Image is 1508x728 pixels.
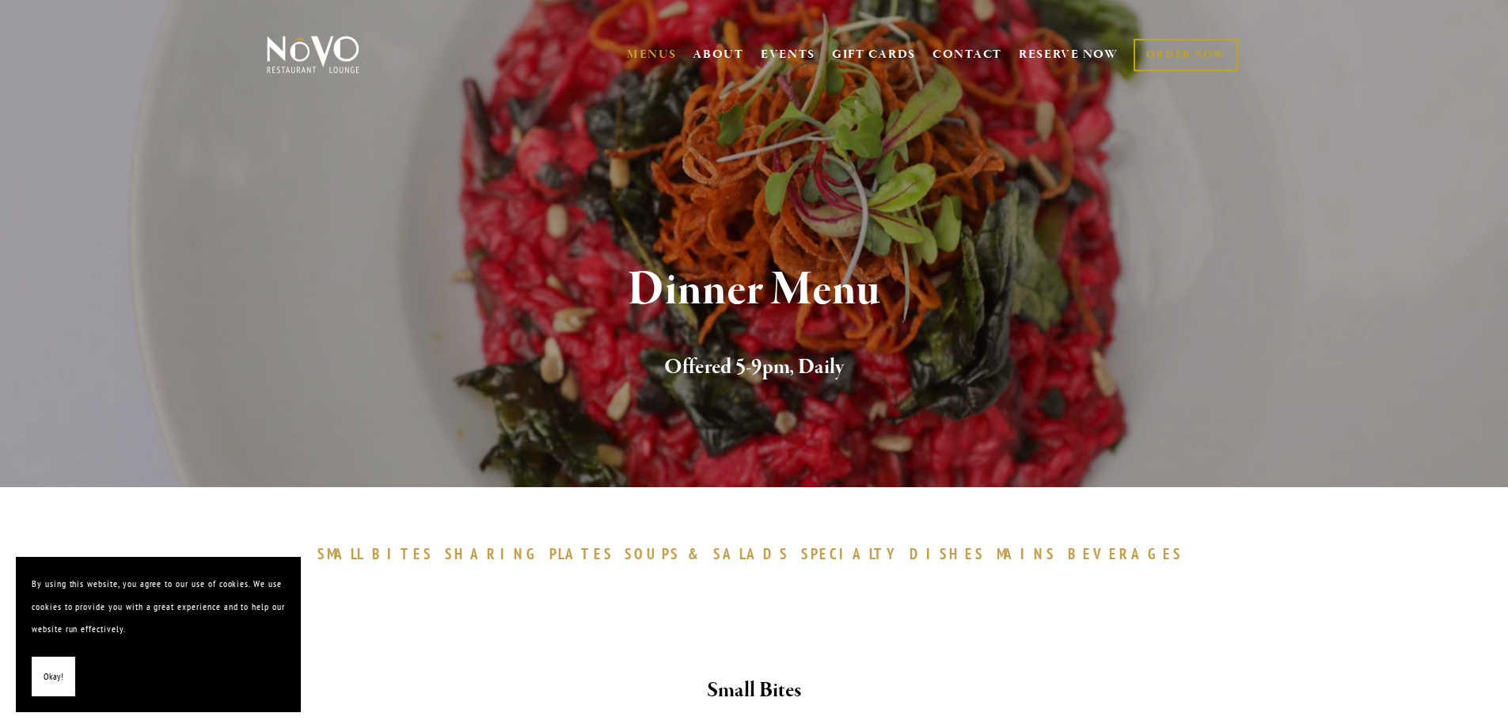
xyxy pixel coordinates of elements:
a: CONTACT [933,40,1002,70]
span: DISHES [910,544,985,563]
h1: Dinner Menu [293,265,1216,316]
a: SPECIALTYDISHES [801,544,993,563]
a: SOUPS&SALADS [625,544,796,563]
span: Okay! [44,665,63,688]
span: MAINS [997,544,1056,563]
a: SMALLBITES [317,544,442,563]
span: & [688,544,705,563]
a: MENUS [627,47,677,63]
h2: Offered 5-9pm, Daily [293,351,1216,384]
span: SPECIALTY [801,544,902,563]
span: SOUPS [625,544,680,563]
img: Novo Restaurant &amp; Lounge [264,35,363,74]
section: Cookie banner [16,557,301,712]
a: GIFT CARDS [832,40,916,70]
a: ABOUT [693,47,744,63]
p: By using this website, you agree to our use of cookies. We use cookies to provide you with a grea... [32,573,285,641]
strong: Small Bites [707,677,801,704]
a: SHARINGPLATES [445,544,621,563]
span: SALADS [713,544,789,563]
span: BEVERAGES [1068,544,1183,563]
span: SMALL [317,544,365,563]
a: EVENTS [761,47,815,63]
a: ORDER NOW [1134,39,1237,71]
button: Okay! [32,657,75,697]
a: BEVERAGES [1068,544,1191,563]
a: MAINS [997,544,1064,563]
span: SHARING [445,544,541,563]
span: PLATES [549,544,613,563]
span: BITES [372,544,433,563]
a: RESERVE NOW [1019,40,1119,70]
